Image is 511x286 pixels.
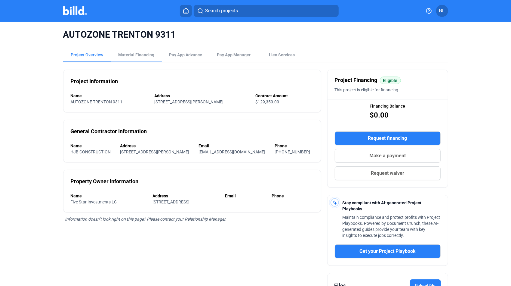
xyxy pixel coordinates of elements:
span: Five Star Investments LC [71,200,117,204]
button: Make a payment [335,149,441,163]
span: [STREET_ADDRESS][PERSON_NAME] [154,99,223,104]
span: Get your Project Playbook [359,248,416,255]
div: General Contractor Information [71,127,147,136]
div: Address [120,143,193,149]
span: GL [439,7,445,14]
span: Maintain compliance and protect profits with Project Playbooks. Powered by Document Crunch, these... [343,215,440,238]
span: $0.00 [370,110,389,120]
button: Request financing [335,131,441,145]
span: [STREET_ADDRESS][PERSON_NAME] [120,149,189,154]
div: Name [71,193,147,199]
button: GL [436,5,448,17]
div: Address [152,193,219,199]
span: Pay App Manager [217,52,251,58]
div: Project Information [71,77,118,86]
span: Request financing [368,135,407,142]
div: Lien Services [269,52,295,58]
span: This project is eligible for financing. [335,87,400,92]
span: - [272,200,273,204]
span: [PHONE_NUMBER] [275,149,310,154]
mat-chip: Eligible [380,77,401,84]
div: Email [225,193,266,199]
span: Make a payment [369,152,406,159]
span: Financing Balance [370,103,405,109]
span: [STREET_ADDRESS] [152,200,189,204]
div: Material Financing [119,52,155,58]
span: Project Financing [335,76,377,84]
span: AUTOZONE TRENTON 9311 [63,29,448,40]
span: - [225,200,226,204]
div: Contract Amount [255,93,314,99]
span: $129,350.00 [255,99,279,104]
div: Pay App Advance [169,52,202,58]
span: AUTOZONE TRENTON 9311 [71,99,123,104]
span: Stay compliant with AI-generated Project Playbooks [343,200,422,211]
span: Request waiver [371,170,404,177]
span: HJB CONSTRUCTION [71,149,111,154]
span: [EMAIL_ADDRESS][DOMAIN_NAME] [199,149,266,154]
div: Phone [272,193,314,199]
div: Email [199,143,269,149]
div: Name [71,93,149,99]
button: Request waiver [335,166,441,180]
img: Billd Company Logo [63,6,87,15]
div: Project Overview [71,52,103,58]
div: Name [71,143,114,149]
div: Property Owner Information [71,177,139,186]
div: Phone [275,143,314,149]
span: Information doesn’t look right on this page? Please contact your Relationship Manager. [65,217,227,222]
span: Search projects [205,7,238,14]
div: Address [154,93,249,99]
button: Search projects [194,5,339,17]
button: Get your Project Playbook [335,244,441,258]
